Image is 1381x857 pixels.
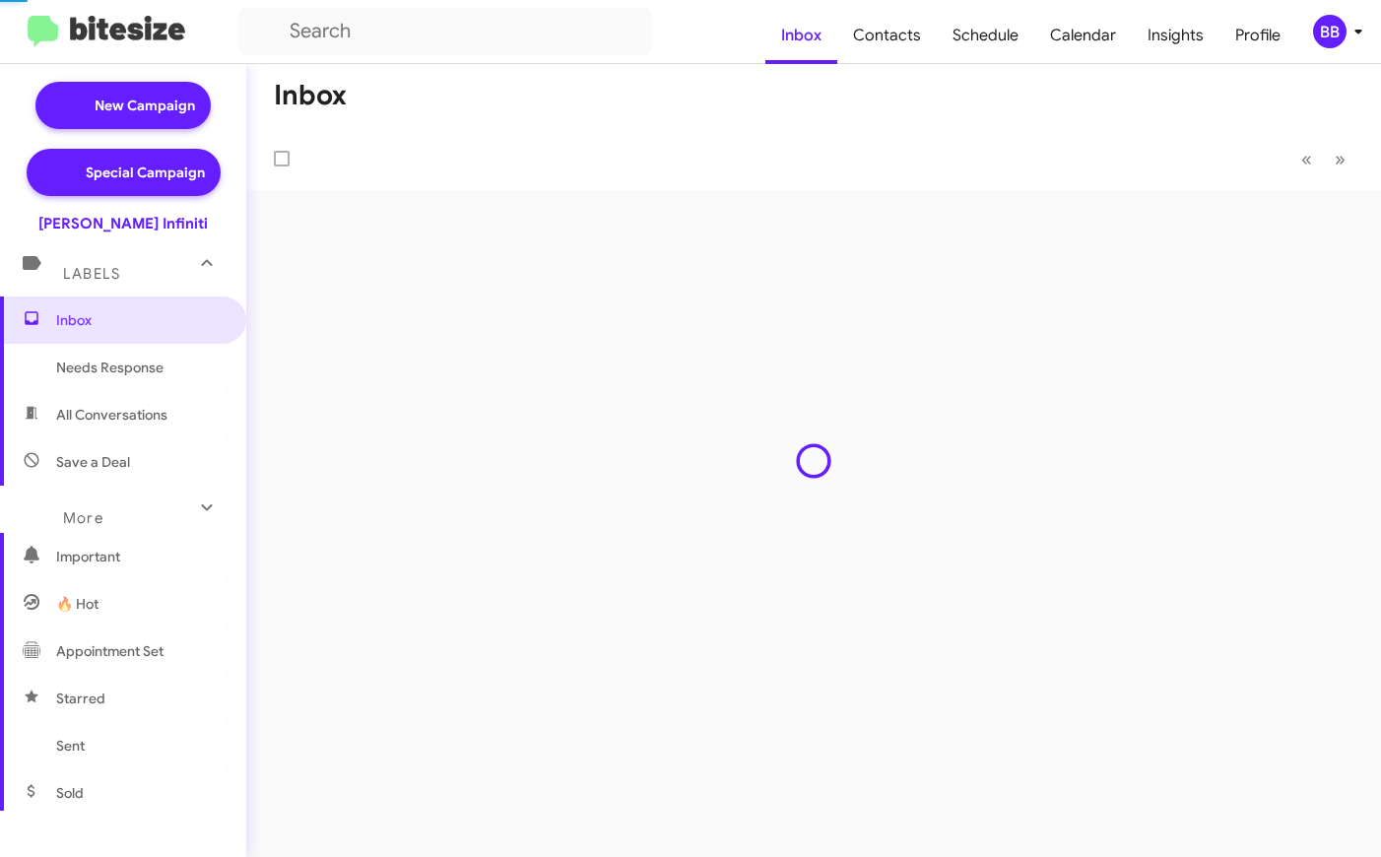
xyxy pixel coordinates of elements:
[1296,15,1359,48] button: BB
[63,509,103,527] span: More
[56,783,84,803] span: Sold
[86,163,205,182] span: Special Campaign
[56,689,105,708] span: Starred
[56,310,224,330] span: Inbox
[63,265,120,283] span: Labels
[1219,7,1296,64] a: Profile
[35,82,211,129] a: New Campaign
[1313,15,1347,48] div: BB
[56,358,224,377] span: Needs Response
[27,149,221,196] a: Special Campaign
[56,736,85,756] span: Sent
[837,7,937,64] a: Contacts
[1323,139,1357,179] button: Next
[56,452,130,472] span: Save a Deal
[1335,147,1346,171] span: »
[1290,139,1357,179] nav: Page navigation example
[765,7,837,64] a: Inbox
[937,7,1034,64] a: Schedule
[1289,139,1324,179] button: Previous
[56,641,164,661] span: Appointment Set
[1301,147,1312,171] span: «
[1034,7,1132,64] a: Calendar
[56,547,224,566] span: Important
[274,80,347,111] h1: Inbox
[56,405,167,425] span: All Conversations
[1132,7,1219,64] a: Insights
[38,214,208,233] div: [PERSON_NAME] Infiniti
[95,96,195,115] span: New Campaign
[56,594,99,614] span: 🔥 Hot
[238,8,652,55] input: Search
